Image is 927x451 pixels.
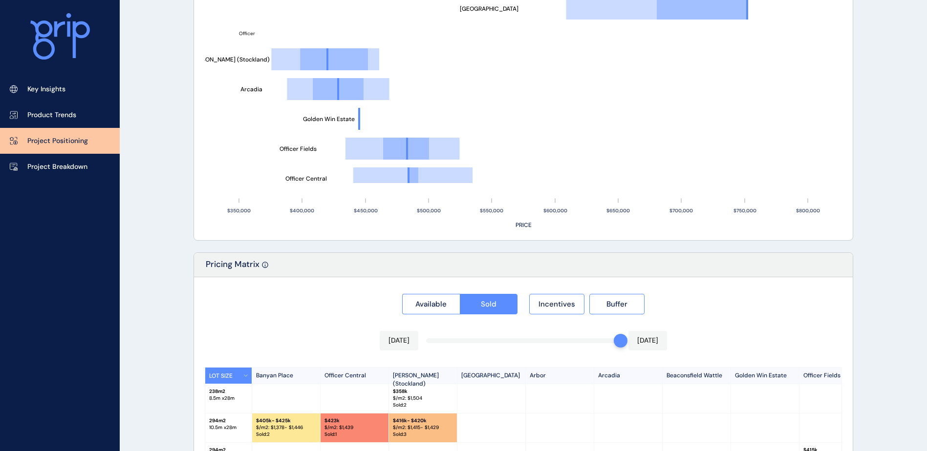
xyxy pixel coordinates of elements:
p: [GEOGRAPHIC_DATA] [457,368,526,384]
text: $600,000 [543,207,567,214]
p: $ 358k [393,388,453,395]
p: Golden Win Estate [731,368,799,384]
button: Buffer [589,294,645,314]
text: PRICE [516,221,532,229]
p: 8.5 m x 28 m [209,395,248,402]
p: Pricing Matrix [206,259,259,277]
p: $ 405k - $425k [256,417,316,424]
text: $350,000 [227,207,251,214]
p: $ 423k [324,417,385,424]
text: Officer [239,30,255,37]
p: Sold : 2 [393,402,453,409]
p: [PERSON_NAME] (Stockland) [389,368,457,384]
text: Arcadia [240,85,262,93]
p: 238 m2 [209,388,248,395]
p: [DATE] [388,336,410,346]
p: Arbor [526,368,594,384]
text: $400,000 [290,207,314,214]
span: Buffer [606,299,627,309]
p: $/m2: $ 1,378 - $1,446 [256,424,316,431]
p: $/m2: $ 1,415 - $1,429 [393,424,453,431]
text: Officer Fields [280,145,317,153]
p: Product Trends [27,110,76,120]
p: Project Positioning [27,136,88,146]
p: $ 416k - $420k [393,417,453,424]
text: [PERSON_NAME] (Stockland) [190,56,270,63]
button: Incentives [529,294,584,314]
text: Golden Win Estate [303,115,355,123]
p: $/m2: $ 1,439 [324,424,385,431]
text: $750,000 [733,207,756,214]
text: Officer Central [285,175,327,183]
span: Incentives [539,299,575,309]
span: Available [415,299,447,309]
p: [DATE] [637,336,658,346]
p: Key Insights [27,84,65,94]
button: Available [402,294,460,314]
text: $500,000 [417,207,441,214]
p: Sold : 3 [393,431,453,438]
button: LOT SIZE [205,368,252,384]
p: Banyan Place [252,368,321,384]
text: $800,000 [796,207,820,214]
text: $550,000 [480,207,503,214]
text: $650,000 [606,207,630,214]
p: Project Breakdown [27,162,87,172]
p: Beaconsfield Wattle [663,368,731,384]
p: Sold : 1 [324,431,385,438]
text: [GEOGRAPHIC_DATA] [460,5,518,13]
p: Arcadia [594,368,663,384]
span: Sold [481,299,496,309]
p: Officer Central [321,368,389,384]
p: 10.5 m x 28 m [209,424,248,431]
p: Sold : 2 [256,431,316,438]
text: $450,000 [354,207,378,214]
p: 294 m2 [209,417,248,424]
button: Sold [460,294,518,314]
p: Officer Fields [799,368,868,384]
p: $/m2: $ 1,504 [393,395,453,402]
text: $700,000 [669,207,693,214]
